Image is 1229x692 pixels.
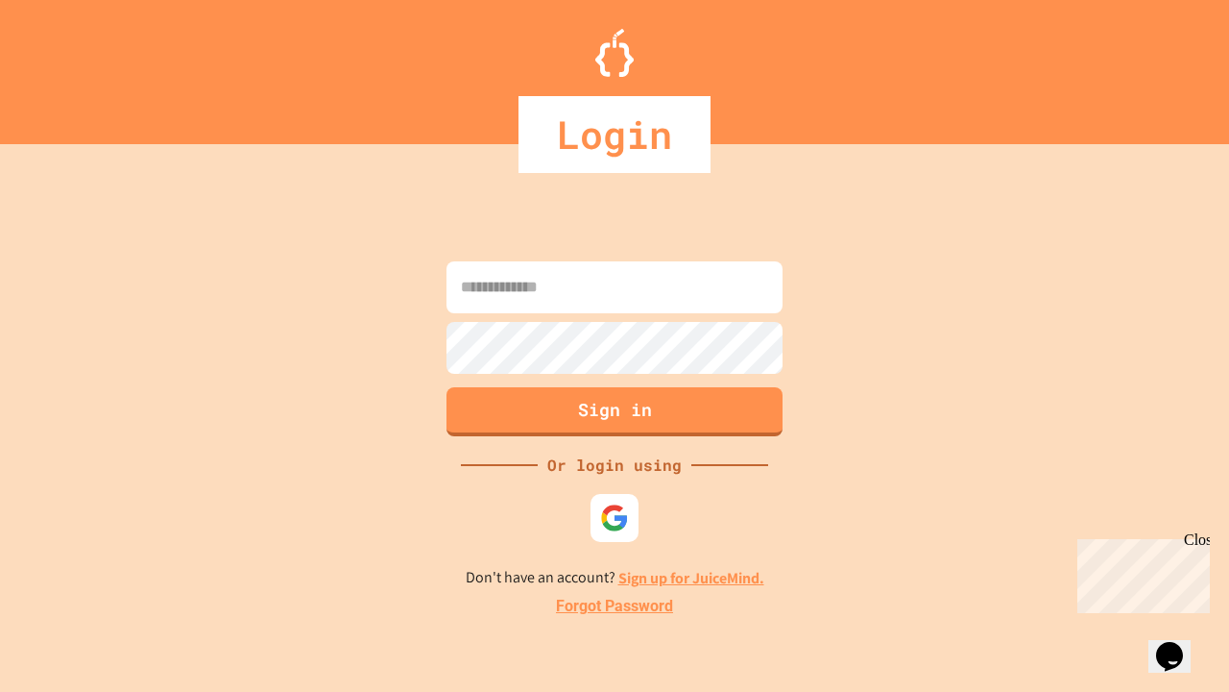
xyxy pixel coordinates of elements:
iframe: chat widget [1148,615,1210,673]
img: Logo.svg [595,29,634,77]
img: google-icon.svg [600,504,629,532]
p: Don't have an account? [466,566,764,590]
a: Forgot Password [556,595,673,618]
div: Chat with us now!Close [8,8,133,122]
div: Login [518,96,711,173]
div: Or login using [538,454,691,477]
iframe: chat widget [1070,531,1210,613]
a: Sign up for JuiceMind. [618,568,764,588]
button: Sign in [446,387,783,436]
